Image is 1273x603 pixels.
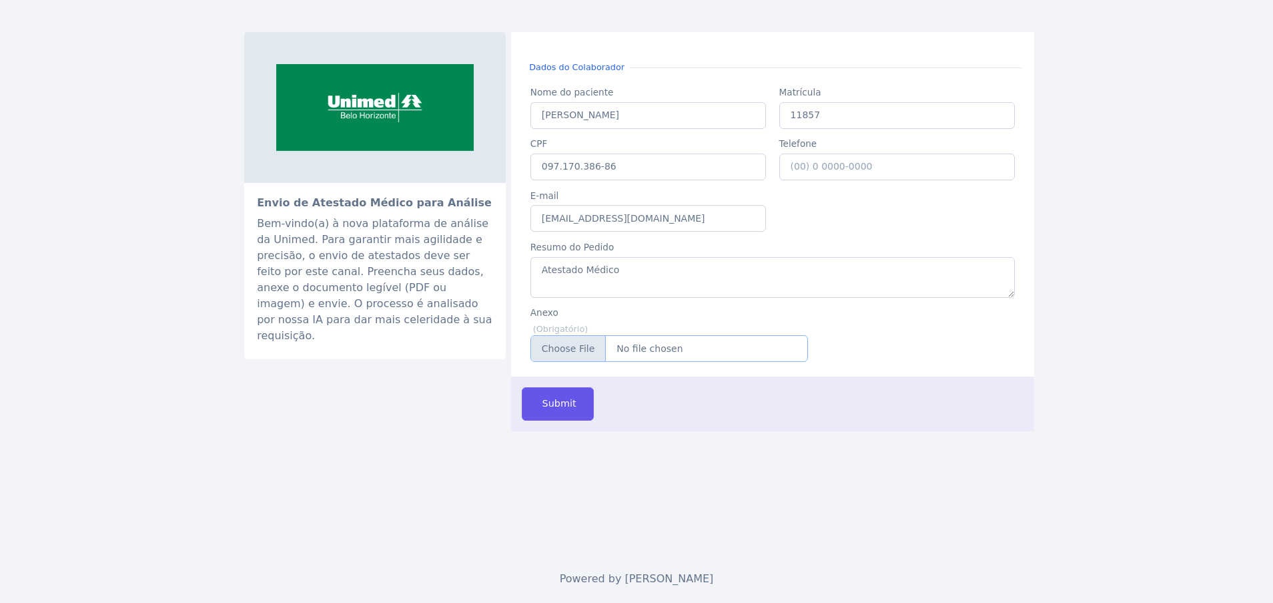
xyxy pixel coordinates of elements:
[522,387,594,420] button: Submit
[779,85,1015,99] label: Matrícula
[540,397,576,411] span: Submit
[779,102,1015,129] input: Campo Não Obrigatório
[530,306,808,319] label: Anexo
[560,572,714,585] span: Powered by [PERSON_NAME]
[530,154,767,180] input: 000.000.000-00
[530,102,767,129] input: Preencha aqui seu nome completo
[530,85,767,99] label: Nome do paciente
[257,216,493,344] div: Bem-vindo(a) à nova plataforma de análise da Unimed. Para garantir mais agilidade e precisão, o e...
[524,61,630,73] small: Dados do Colaborador
[530,335,808,362] input: Anexe-se aqui seu atestado (PDF ou Imagem)
[244,32,506,183] img: sistemaocemg.coop.br-unimed-bh-e-eleita-a-melhor-empresa-de-planos-de-saude-do-brasil-giro-2.png
[533,324,588,334] small: (Obrigatório)
[530,240,1015,254] label: Resumo do Pedido
[257,196,493,210] h2: Envio de Atestado Médico para Análise
[530,189,767,202] label: E-mail
[779,154,1015,180] input: (00) 0 0000-0000
[530,137,767,150] label: CPF
[779,137,1015,150] label: Telefone
[530,205,767,232] input: nome.sobrenome@empresa.com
